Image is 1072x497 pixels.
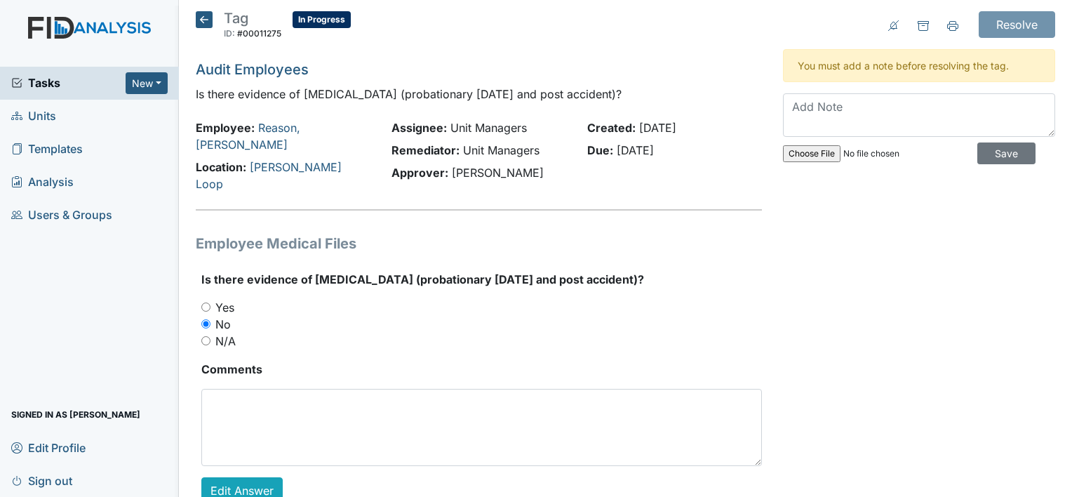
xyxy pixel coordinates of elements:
[196,160,342,191] a: [PERSON_NAME] Loop
[201,361,762,378] strong: Comments
[11,171,74,193] span: Analysis
[11,138,83,160] span: Templates
[196,86,762,102] p: Is there evidence of [MEDICAL_DATA] (probationary [DATE] and post accident)?
[237,28,281,39] span: #00011275
[979,11,1055,38] input: Resolve
[196,160,246,174] strong: Location:
[201,319,210,329] input: No
[201,271,644,288] label: Is there evidence of [MEDICAL_DATA] (probationary [DATE] and post accident)?
[587,143,613,157] strong: Due:
[587,121,636,135] strong: Created:
[201,303,210,312] input: Yes
[452,166,544,180] span: [PERSON_NAME]
[450,121,527,135] span: Unit Managers
[617,143,654,157] span: [DATE]
[215,333,236,350] label: N/A
[215,316,231,333] label: No
[196,233,762,254] h1: Employee Medical Files
[215,299,234,316] label: Yes
[783,49,1055,82] div: You must add a note before resolving the tag.
[196,121,255,135] strong: Employee:
[11,404,140,425] span: Signed in as [PERSON_NAME]
[639,121,676,135] span: [DATE]
[11,74,126,91] a: Tasks
[977,143,1036,164] input: Save
[201,336,210,345] input: N/A
[463,143,540,157] span: Unit Managers
[391,166,448,180] strong: Approver:
[196,61,309,78] a: Audit Employees
[11,437,86,458] span: Edit Profile
[11,470,72,491] span: Sign out
[391,121,447,135] strong: Assignee:
[391,143,460,157] strong: Remediator:
[11,105,56,127] span: Units
[11,204,112,226] span: Users & Groups
[293,11,351,28] span: In Progress
[224,28,235,39] span: ID:
[126,72,168,94] button: New
[224,10,248,27] span: Tag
